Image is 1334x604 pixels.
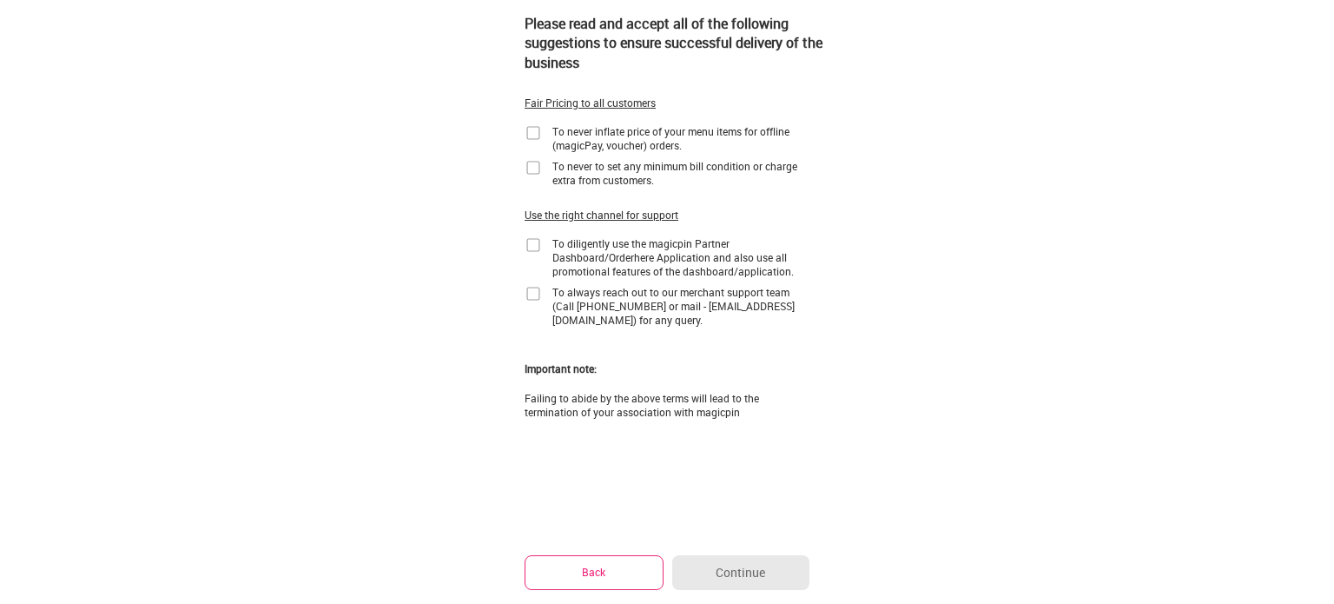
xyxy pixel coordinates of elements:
[525,391,809,419] div: Failing to abide by the above terms will lead to the termination of your association with magicpin
[525,285,542,302] img: home-delivery-unchecked-checkbox-icon.f10e6f61.svg
[552,124,809,152] div: To never inflate price of your menu items for offline (magicPay, voucher) orders.
[525,96,656,110] div: Fair Pricing to all customers
[552,236,809,278] div: To diligently use the magicpin Partner Dashboard/Orderhere Application and also use all promotion...
[552,285,809,327] div: To always reach out to our merchant support team (Call [PHONE_NUMBER] or mail - [EMAIL_ADDRESS][D...
[525,555,664,589] button: Back
[525,124,542,142] img: home-delivery-unchecked-checkbox-icon.f10e6f61.svg
[552,159,809,187] div: To never to set any minimum bill condition or charge extra from customers.
[525,236,542,254] img: home-delivery-unchecked-checkbox-icon.f10e6f61.svg
[525,362,597,376] div: Important note:
[525,159,542,176] img: home-delivery-unchecked-checkbox-icon.f10e6f61.svg
[672,555,809,590] button: Continue
[525,208,678,222] div: Use the right channel for support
